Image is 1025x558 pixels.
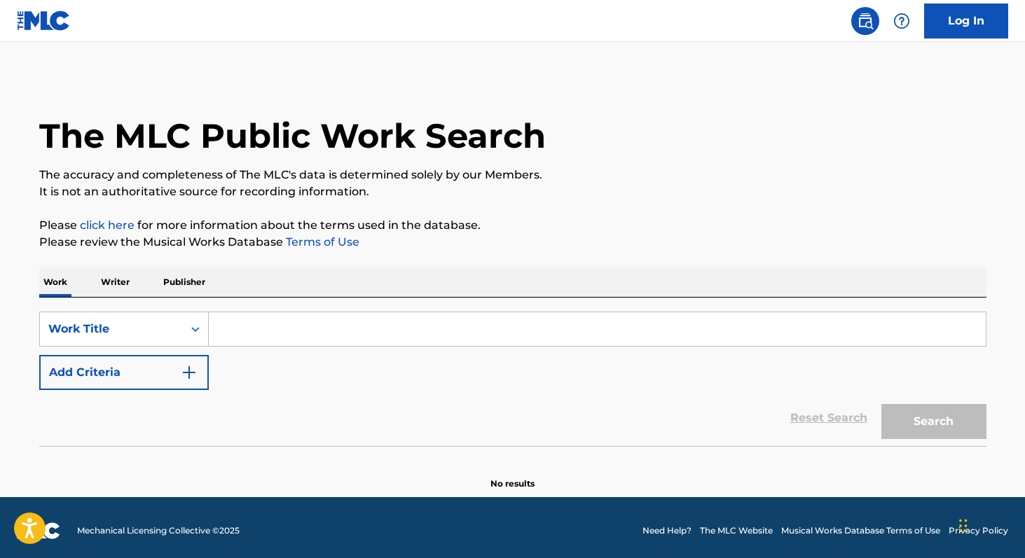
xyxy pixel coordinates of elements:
a: Privacy Policy [949,524,1008,537]
a: Musical Works Database Terms of Use [781,524,940,537]
p: Work [39,267,71,297]
span: Mechanical Licensing Collective © 2025 [77,524,240,537]
p: No results [490,461,535,490]
img: MLC Logo [17,11,71,31]
a: Log In [924,4,1008,39]
div: Widget de chat [955,491,1025,558]
a: The MLC Website [700,524,773,537]
img: search [857,13,874,29]
p: Publisher [159,267,209,297]
h1: The MLC Public Work Search [39,115,546,157]
div: Work Title [48,321,174,337]
div: Arrastar [959,505,968,547]
img: help [893,13,910,29]
a: Terms of Use [283,235,359,249]
p: Writer [97,267,134,297]
p: Please review the Musical Works Database [39,234,986,251]
a: click here [80,218,135,232]
p: Please for more information about the terms used in the database. [39,217,986,234]
a: Public Search [851,7,879,35]
div: Help [888,7,916,35]
form: Search Form [39,312,986,446]
img: 9d2ae6d4665cec9f34b9.svg [181,364,198,381]
button: Add Criteria [39,355,209,390]
iframe: Chat Widget [955,491,1025,558]
p: It is not an authoritative source for recording information. [39,183,986,200]
p: The accuracy and completeness of The MLC's data is determined solely by our Members. [39,167,986,183]
a: Need Help? [642,524,692,537]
